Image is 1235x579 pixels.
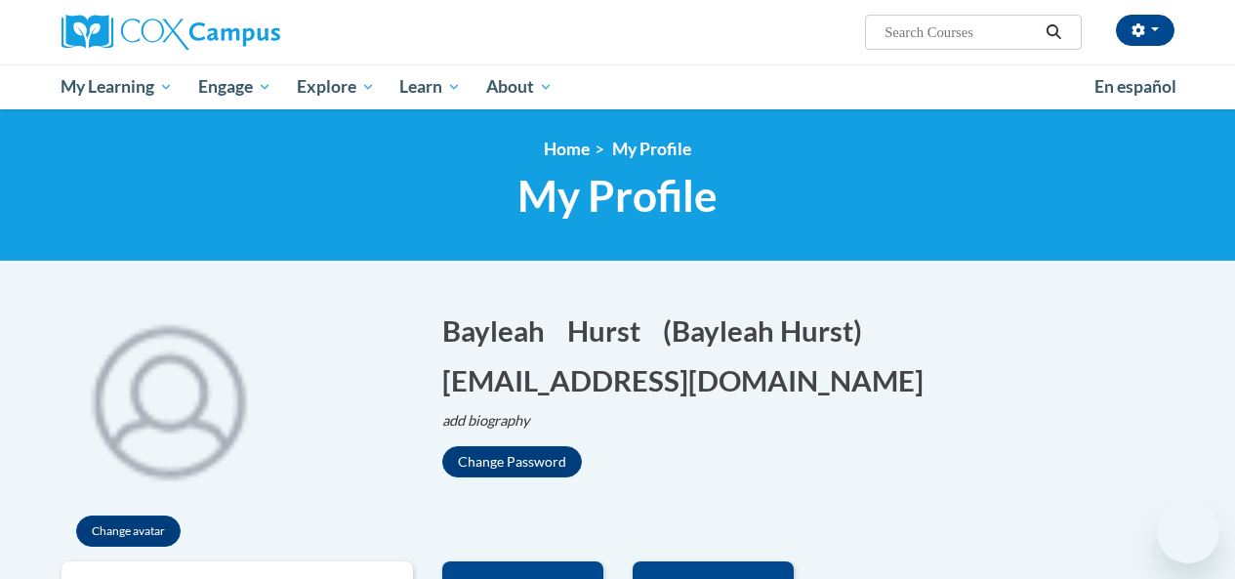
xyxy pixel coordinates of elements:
[663,310,875,351] button: Edit screen name
[883,21,1039,44] input: Search Courses
[387,64,473,109] a: Learn
[62,291,276,506] div: Click to change the profile picture
[198,75,271,99] span: Engage
[612,139,691,159] span: My Profile
[49,64,186,109] a: My Learning
[61,75,173,99] span: My Learning
[297,75,375,99] span: Explore
[62,291,276,506] img: profile avatar
[1082,66,1189,107] a: En español
[442,412,530,429] i: add biography
[442,310,557,351] button: Edit first name
[1039,21,1068,44] button: Search
[517,170,718,222] span: My Profile
[76,516,181,547] button: Change avatar
[399,75,461,99] span: Learn
[442,446,582,477] button: Change Password
[473,64,565,109] a: About
[284,64,388,109] a: Explore
[1094,76,1176,97] span: En español
[185,64,284,109] a: Engage
[1116,15,1174,46] button: Account Settings
[62,15,280,50] img: Cox Campus
[486,75,553,99] span: About
[544,139,590,159] a: Home
[442,410,546,432] button: Edit biography
[442,360,936,400] button: Edit email address
[1157,501,1219,563] iframe: Button to launch messaging window
[47,64,1189,109] div: Main menu
[567,310,653,351] button: Edit last name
